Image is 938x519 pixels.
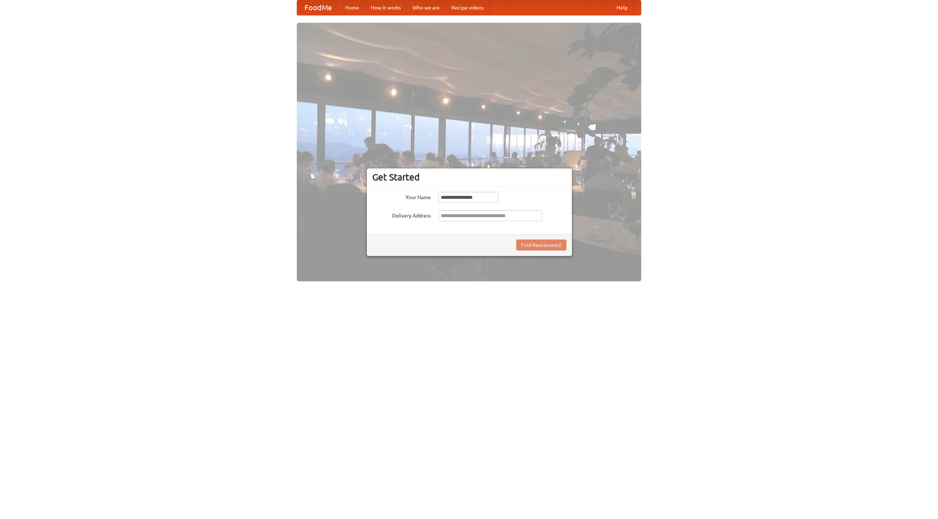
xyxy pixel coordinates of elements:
a: FoodMe [297,0,339,15]
a: Help [611,0,634,15]
a: How it works [365,0,407,15]
a: Recipe videos [446,0,490,15]
label: Your Name [372,192,431,201]
a: Home [339,0,365,15]
button: Find Restaurants! [516,240,566,251]
h3: Get Started [372,172,566,183]
label: Delivery Address [372,210,431,219]
a: Who we are [407,0,446,15]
